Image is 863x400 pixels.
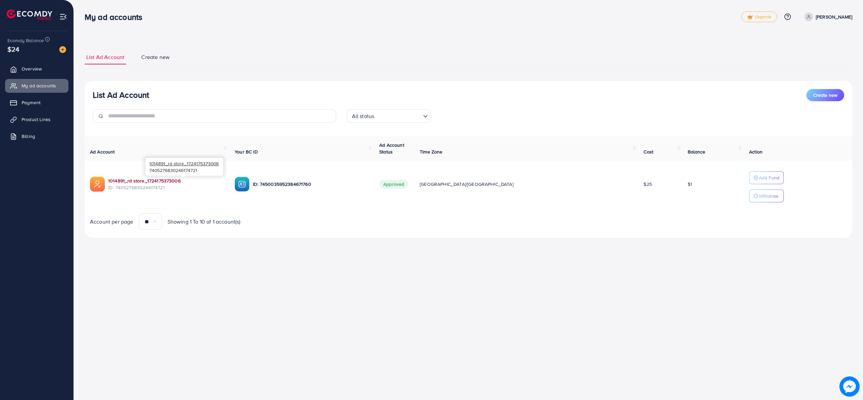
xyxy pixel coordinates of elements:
span: Create new [813,92,837,98]
span: All status [351,111,376,121]
span: Upgrade [747,15,771,20]
button: Add Fund [749,171,784,184]
a: Billing [5,130,68,143]
span: ID: 7405276830246174721 [108,184,224,191]
div: 7405276830246174721 [145,158,223,176]
p: Add Fund [759,174,779,182]
button: Create new [806,89,844,101]
span: Payment [22,99,40,106]
a: My ad accounts [5,79,68,92]
p: [PERSON_NAME] [816,13,852,21]
button: Withdraw [749,190,784,202]
a: Payment [5,96,68,109]
span: Overview [22,65,42,72]
span: Billing [22,133,35,140]
span: Product Links [22,116,51,123]
img: tick [747,15,753,20]
h3: List Ad Account [93,90,149,100]
img: menu [59,13,67,21]
img: image [839,376,860,397]
p: Withdraw [759,192,778,200]
a: Product Links [5,113,68,126]
p: ID: 7450035952384671760 [253,180,368,188]
img: image [59,46,66,53]
a: 1014891_rd store_1724175373006 [108,177,224,184]
img: ic-ba-acc.ded83a64.svg [235,177,249,192]
span: Showing 1 To 10 of 1 account(s) [168,218,241,226]
span: Balance [688,148,706,155]
img: logo [7,9,52,20]
img: ic-ads-acc.e4c84228.svg [90,177,105,192]
span: $24 [7,44,19,54]
span: Ad Account [90,148,115,155]
span: Your BC ID [235,148,258,155]
span: My ad accounts [22,82,56,89]
span: List Ad Account [86,53,124,61]
span: $25 [644,181,652,188]
span: Approved [379,180,408,189]
span: $1 [688,181,692,188]
input: Search for option [376,110,420,121]
span: 1014891_rd store_1724175373006 [149,160,219,167]
span: Create new [141,53,170,61]
span: [GEOGRAPHIC_DATA]/[GEOGRAPHIC_DATA] [420,181,513,188]
span: Time Zone [420,148,442,155]
h3: My ad accounts [85,12,148,22]
span: Ad Account Status [379,142,404,155]
span: Cost [644,148,653,155]
span: Account per page [90,218,133,226]
div: Search for option [347,109,431,123]
a: [PERSON_NAME] [802,12,852,21]
span: Action [749,148,763,155]
a: Overview [5,62,68,76]
span: Ecomdy Balance [7,37,44,44]
a: tickUpgrade [741,11,777,22]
